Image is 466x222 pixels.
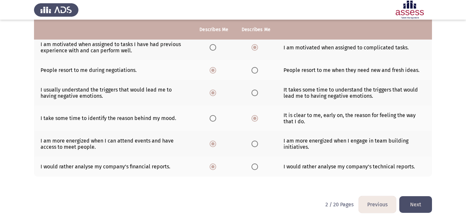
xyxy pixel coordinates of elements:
mat-radio-group: Select an option [210,67,219,73]
mat-radio-group: Select an option [210,89,219,95]
td: I am motivated when assigned to tasks I have had previous experience with and can perform well. [34,35,193,60]
td: It takes some time to understand the triggers that would lead me to having negative emotions. [277,80,432,106]
td: I am more energized when I can attend events and have access to meet people. [34,131,193,157]
td: I take some time to identify the reason behind my mood. [34,106,193,131]
mat-radio-group: Select an option [251,44,261,50]
td: I am more energized when I engage in team building initiatives. [277,131,432,157]
img: Assessment logo of Potentiality Assessment R2 (EN/AR) [388,1,432,19]
td: People resort to me during negotiations. [34,60,193,80]
td: I would rather analyse my company's technical reports. [277,157,432,177]
td: I am motivated when assigned to complicated tasks. [277,35,432,60]
p: 2 / 20 Pages [325,201,354,208]
mat-radio-group: Select an option [210,115,219,121]
mat-radio-group: Select an option [210,140,219,146]
th: Describes Me [193,20,235,40]
td: I usually understand the triggers that would lead me to having negative emotions. [34,80,193,106]
th: Describes Me [235,20,277,40]
button: load next page [399,196,432,213]
button: load previous page [359,196,396,213]
mat-radio-group: Select an option [251,89,261,95]
td: It is clear to me, early on, the reason for feeling the way that I do. [277,106,432,131]
td: I would rather analyse my company's financial reports. [34,157,193,177]
mat-radio-group: Select an option [210,163,219,169]
mat-radio-group: Select an option [251,140,261,146]
mat-radio-group: Select an option [210,44,219,50]
mat-radio-group: Select an option [251,67,261,73]
img: Assess Talent Management logo [34,1,78,19]
mat-radio-group: Select an option [251,115,261,121]
mat-radio-group: Select an option [251,163,261,169]
td: People resort to me when they need new and fresh ideas. [277,60,432,80]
